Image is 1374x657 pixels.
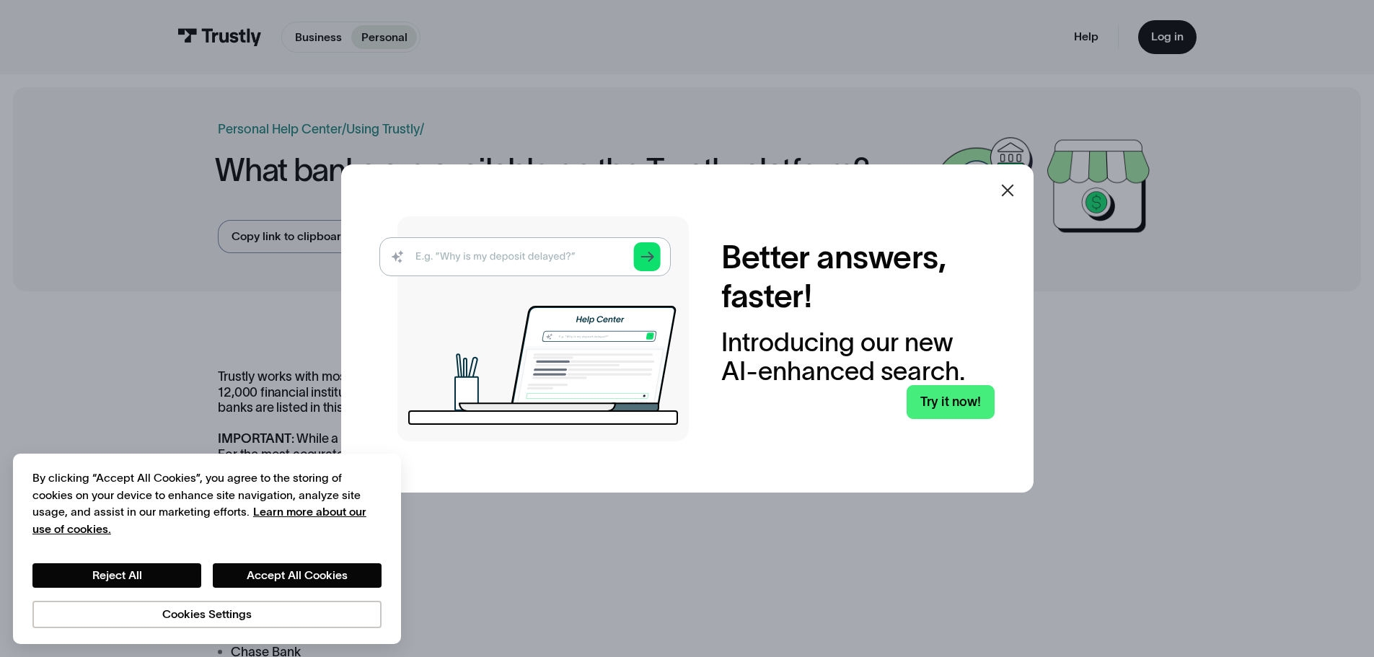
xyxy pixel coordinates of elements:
[32,469,382,537] div: By clicking “Accept All Cookies”, you agree to the storing of cookies on your device to enhance s...
[32,601,382,628] button: Cookies Settings
[13,454,401,644] div: Cookie banner
[32,563,201,588] button: Reject All
[32,469,382,627] div: Privacy
[721,238,995,316] h2: Better answers, faster!
[907,385,995,419] a: Try it now!
[721,328,995,385] div: Introducing our new AI-enhanced search.
[213,563,382,588] button: Accept All Cookies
